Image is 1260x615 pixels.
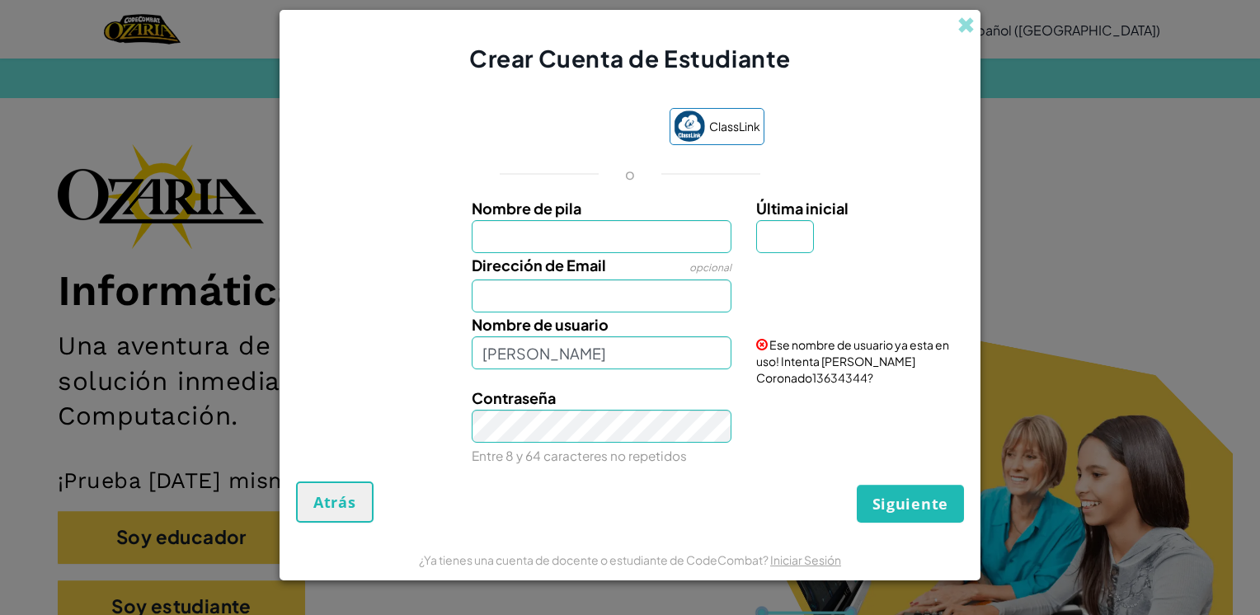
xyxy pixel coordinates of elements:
[756,337,949,385] span: Ese nombre de usuario ya esta en uso! Intenta [PERSON_NAME] Coronado13634344?
[689,261,731,274] span: opcional
[756,199,849,218] span: Última inicial
[872,494,948,514] span: Siguiente
[419,552,770,567] span: ¿Ya tienes una cuenta de docente o estudiante de CodeCombat?
[472,448,687,463] small: Entre 8 y 64 caracteres no repetidos
[469,44,791,73] span: Crear Cuenta de Estudiante
[857,485,964,523] button: Siguiente
[472,315,609,334] span: Nombre de usuario
[472,199,581,218] span: Nombre de pila
[770,552,841,567] a: Iniciar Sesión
[488,110,661,146] iframe: Botón de Acceder con Google
[472,388,556,407] span: Contraseña
[313,492,356,512] span: Atrás
[709,115,760,138] span: ClassLink
[625,164,635,184] p: o
[472,256,606,275] span: Dirección de Email
[674,110,705,142] img: classlink-logo-small.png
[296,481,374,523] button: Atrás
